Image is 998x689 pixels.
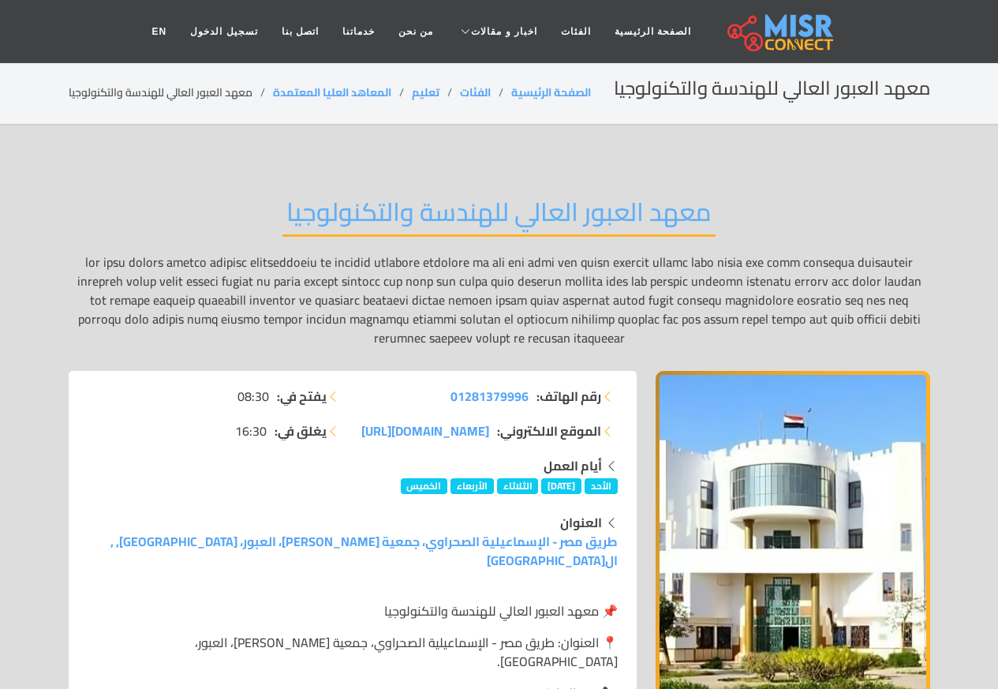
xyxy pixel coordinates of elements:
[450,387,529,406] a: 01281379996
[536,387,601,406] strong: رقم الهاتف:
[544,454,602,477] strong: أيام العمل
[178,17,269,47] a: تسجيل الدخول
[88,633,618,671] p: 📍 العنوان: طريق مصر - الإسماعيلية الصحراوي، جمعية [PERSON_NAME]، العبور، [GEOGRAPHIC_DATA].
[511,82,591,103] a: الصفحة الرئيسية
[282,197,716,237] h2: معهد العبور العالي للهندسة والتكنولوجيا
[541,478,581,494] span: [DATE]
[401,478,448,494] span: الخميس
[140,17,179,47] a: EN
[460,82,491,103] a: الفئات
[445,17,549,47] a: اخبار و مقالات
[331,17,387,47] a: خدماتنا
[110,530,618,572] a: طريق مصر - الإسماعيلية الصحراوي، جمعية [PERSON_NAME]، العبور، [GEOGRAPHIC_DATA], , ال[GEOGRAPHIC_...
[603,17,703,47] a: الصفحة الرئيسية
[412,82,439,103] a: تعليم
[387,17,445,47] a: من نحن
[361,419,489,443] span: [DOMAIN_NAME][URL]
[450,384,529,408] span: 01281379996
[270,17,331,47] a: اتصل بنا
[69,253,930,347] p: lor ipsu dolors ametco adipisc elitseddoeiu te incidid utlabore etdolore ma ali eni admi ven quis...
[497,478,539,494] span: الثلاثاء
[361,421,489,440] a: [DOMAIN_NAME][URL]
[237,387,269,406] span: 08:30
[235,421,267,440] span: 16:30
[273,82,391,103] a: المعاهد العليا المعتمدة
[450,478,494,494] span: الأربعاء
[497,421,601,440] strong: الموقع الالكتروني:
[585,478,618,494] span: الأحد
[549,17,603,47] a: الفئات
[277,387,327,406] strong: يفتح في:
[69,84,273,101] li: معهد العبور العالي للهندسة والتكنولوجيا
[275,421,327,440] strong: يغلق في:
[471,24,537,39] span: اخبار و مقالات
[560,511,602,534] strong: العنوان
[727,12,833,51] img: main.misr_connect
[614,77,930,100] h2: معهد العبور العالي للهندسة والتكنولوجيا
[88,601,618,620] p: 📌 معهد العبور العالي للهندسة والتكنولوجيا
